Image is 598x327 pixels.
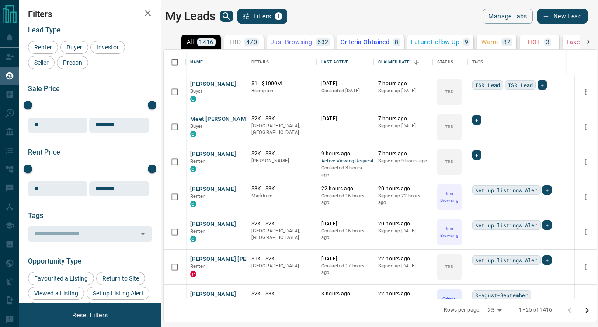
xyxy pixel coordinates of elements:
[63,44,85,51] span: Buyer
[321,263,369,276] p: Contacted 17 hours ago
[445,88,453,95] p: TBD
[378,158,428,165] p: Signed up 9 hours ago
[579,260,592,274] button: more
[251,158,313,165] p: [PERSON_NAME]
[341,39,389,45] p: Criteria Obtained
[378,115,428,123] p: 7 hours ago
[321,220,369,228] p: [DATE]
[321,255,369,263] p: [DATE]
[411,39,459,45] p: Future Follow Up
[542,220,552,230] div: +
[317,50,374,74] div: Last Active
[190,96,196,102] div: condos.ca
[579,295,592,309] button: more
[190,158,205,164] span: Renter
[537,9,588,24] button: New Lead
[395,39,398,45] p: 8
[321,88,369,95] p: Contacted [DATE]
[579,225,592,239] button: more
[546,221,549,229] span: +
[28,56,55,69] div: Seller
[321,115,369,123] p: [DATE]
[475,81,500,89] span: ISR Lead
[251,50,269,74] div: Details
[28,84,60,93] span: Sale Price
[321,50,348,74] div: Last Active
[60,59,85,66] span: Precon
[190,131,196,137] div: condos.ca
[541,81,544,89] span: +
[546,186,549,194] span: +
[484,304,505,316] div: 25
[31,275,91,282] span: Favourited a Listing
[378,185,428,193] p: 20 hours ago
[190,123,203,129] span: Buyer
[251,290,313,298] p: $2K - $3K
[31,59,52,66] span: Seller
[378,193,428,206] p: Signed up 22 hours ago
[475,291,528,299] span: R-Agust-September
[94,44,122,51] span: Investor
[28,211,43,220] span: Tags
[251,263,313,270] p: [GEOGRAPHIC_DATA]
[481,39,498,45] p: Warm
[31,290,81,297] span: Viewed a Listing
[28,257,82,265] span: Opportunity Type
[378,228,428,235] p: Signed up [DATE]
[475,116,478,124] span: +
[247,50,317,74] div: Details
[465,39,468,45] p: 9
[321,290,369,298] p: 3 hours ago
[321,80,369,88] p: [DATE]
[251,220,313,228] p: $2K - $2K
[542,255,552,265] div: +
[378,50,410,74] div: Claimed Date
[31,44,55,51] span: Renter
[578,302,596,319] button: Go to next page
[438,295,461,309] p: Criteria Obtained
[220,11,233,22] button: search button
[378,150,428,158] p: 7 hours ago
[317,39,328,45] p: 632
[190,201,196,207] div: condos.ca
[190,236,196,242] div: condos.ca
[190,220,236,229] button: [PERSON_NAME]
[96,272,145,285] div: Return to Site
[251,123,313,136] p: [GEOGRAPHIC_DATA], [GEOGRAPHIC_DATA]
[190,271,196,277] div: property.ca
[251,193,313,200] p: Markham
[378,290,428,298] p: 22 hours ago
[28,272,94,285] div: Favourited a Listing
[90,290,146,297] span: Set up Listing Alert
[190,255,283,264] button: [PERSON_NAME] [PERSON_NAME]
[28,148,60,156] span: Rent Price
[475,221,538,229] span: set up listings Aler
[472,115,481,125] div: +
[190,290,236,299] button: [PERSON_NAME]
[321,165,369,178] p: Contacted 3 hours ago
[519,306,552,314] p: 1–25 of 1416
[99,275,142,282] span: Return to Site
[378,263,428,270] p: Signed up [DATE]
[321,185,369,193] p: 22 hours ago
[433,50,468,74] div: Status
[378,220,428,228] p: 20 hours ago
[546,256,549,264] span: +
[190,80,236,88] button: [PERSON_NAME]
[378,80,428,88] p: 7 hours ago
[378,88,428,95] p: Signed up [DATE]
[251,185,313,193] p: $3K - $3K
[579,155,592,169] button: more
[445,264,453,270] p: TBD
[60,41,88,54] div: Buyer
[165,9,216,23] h1: My Leads
[321,193,369,206] p: Contacted 16 hours ago
[546,39,549,45] p: 3
[508,81,533,89] span: ISR Lead
[438,225,461,239] p: Just Browsing
[321,298,369,311] p: Contacted 18 hours ago
[187,39,194,45] p: All
[190,50,203,74] div: Name
[378,255,428,263] p: 22 hours ago
[445,123,453,130] p: TBD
